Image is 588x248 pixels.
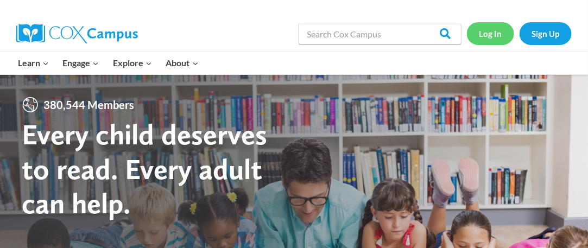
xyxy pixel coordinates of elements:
button: Child menu of About [159,52,206,74]
button: Child menu of Engage [56,52,106,74]
a: Sign Up [520,22,572,44]
button: Child menu of Explore [106,52,159,74]
nav: Secondary Navigation [467,22,572,44]
nav: Primary Navigation [11,52,205,74]
input: Search Cox Campus [299,23,461,44]
a: Log In [467,22,514,44]
img: Cox Campus [16,24,138,43]
strong: Every child deserves to read. Every adult can help. [22,117,267,220]
button: Child menu of Learn [11,52,56,74]
span: 380,544 Members [39,96,138,113]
